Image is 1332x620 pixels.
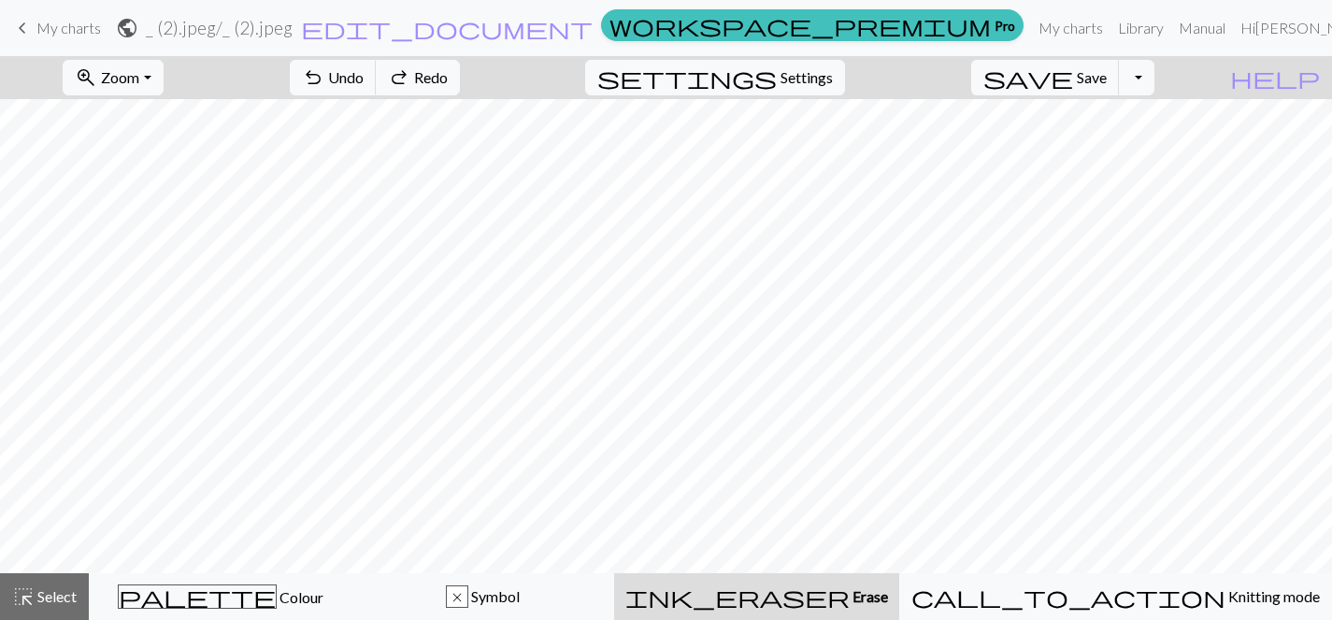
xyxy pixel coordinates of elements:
[101,68,139,86] span: Zoom
[146,17,293,38] h2: _ (2).jpeg / _ (2).jpeg
[376,60,460,95] button: Redo
[75,65,97,91] span: zoom_in
[609,12,991,38] span: workspace_premium
[597,65,777,91] span: settings
[11,12,101,44] a: My charts
[89,573,351,620] button: Colour
[781,66,833,89] span: Settings
[351,573,614,620] button: x Symbol
[468,587,520,605] span: Symbol
[983,65,1073,91] span: save
[290,60,377,95] button: Undo
[911,584,1225,610] span: call_to_action
[1031,9,1110,47] a: My charts
[414,68,448,86] span: Redo
[625,584,850,610] span: ink_eraser
[971,60,1120,95] button: Save
[1077,68,1107,86] span: Save
[277,588,323,606] span: Colour
[119,584,276,610] span: palette
[447,586,467,609] div: x
[388,65,410,91] span: redo
[585,60,845,95] button: SettingsSettings
[1225,587,1320,605] span: Knitting mode
[1230,65,1320,91] span: help
[301,15,593,41] span: edit_document
[1171,9,1233,47] a: Manual
[850,587,888,605] span: Erase
[35,587,77,605] span: Select
[597,66,777,89] i: Settings
[601,9,1024,41] a: Pro
[12,584,35,610] span: highlight_alt
[1110,9,1171,47] a: Library
[328,68,364,86] span: Undo
[614,573,899,620] button: Erase
[302,65,324,91] span: undo
[116,15,138,41] span: public
[899,573,1332,620] button: Knitting mode
[36,19,101,36] span: My charts
[63,60,163,95] button: Zoom
[11,15,34,41] span: keyboard_arrow_left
